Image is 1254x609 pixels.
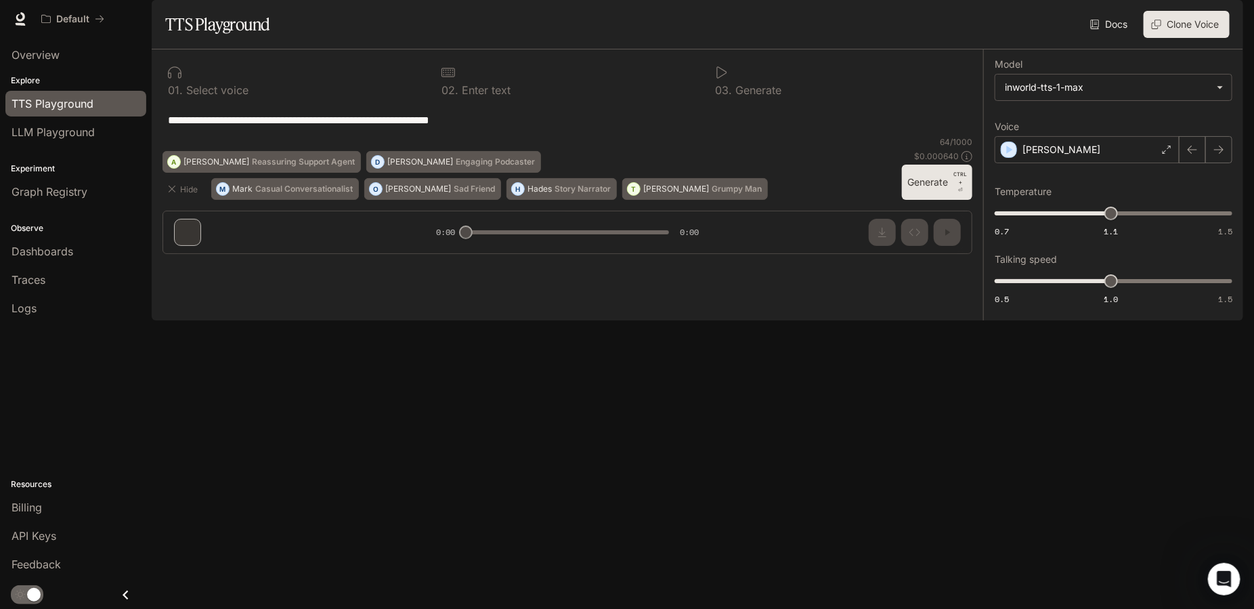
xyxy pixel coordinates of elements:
[995,122,1019,131] p: Voice
[1104,226,1118,237] span: 1.1
[643,185,709,193] p: [PERSON_NAME]
[995,293,1009,305] span: 0.5
[1208,563,1240,595] iframe: Intercom live chat
[1218,293,1232,305] span: 1.5
[995,255,1057,264] p: Talking speed
[163,178,206,200] button: Hide
[995,187,1052,196] p: Temperature
[168,151,180,173] div: A
[165,11,270,38] h1: TTS Playground
[1104,293,1118,305] span: 1.0
[940,136,972,148] p: 64 / 1000
[715,85,732,96] p: 0 3 .
[385,185,451,193] p: [PERSON_NAME]
[1144,11,1230,38] button: Clone Voice
[953,170,967,194] p: ⏎
[1022,143,1100,156] p: [PERSON_NAME]
[56,14,89,25] p: Default
[456,158,535,166] p: Engaging Podcaster
[370,178,382,200] div: O
[995,60,1022,69] p: Model
[995,226,1009,237] span: 0.7
[255,185,353,193] p: Casual Conversationalist
[364,178,501,200] button: O[PERSON_NAME]Sad Friend
[902,165,972,200] button: GenerateCTRL +⏎
[387,158,453,166] p: [PERSON_NAME]
[458,85,511,96] p: Enter text
[1087,11,1133,38] a: Docs
[252,158,355,166] p: Reassuring Support Agent
[506,178,617,200] button: HHadesStory Narrator
[168,85,183,96] p: 0 1 .
[732,85,781,96] p: Generate
[183,85,248,96] p: Select voice
[914,150,959,162] p: $ 0.000640
[35,5,110,33] button: All workspaces
[217,178,229,200] div: M
[366,151,541,173] button: D[PERSON_NAME]Engaging Podcaster
[512,178,524,200] div: H
[712,185,762,193] p: Grumpy Man
[622,178,768,200] button: T[PERSON_NAME]Grumpy Man
[628,178,640,200] div: T
[1218,226,1232,237] span: 1.5
[211,178,359,200] button: MMarkCasual Conversationalist
[441,85,458,96] p: 0 2 .
[183,158,249,166] p: [PERSON_NAME]
[232,185,253,193] p: Mark
[555,185,611,193] p: Story Narrator
[1005,81,1210,94] div: inworld-tts-1-max
[527,185,552,193] p: Hades
[163,151,361,173] button: A[PERSON_NAME]Reassuring Support Agent
[953,170,967,186] p: CTRL +
[995,75,1232,100] div: inworld-tts-1-max
[454,185,495,193] p: Sad Friend
[372,151,384,173] div: D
